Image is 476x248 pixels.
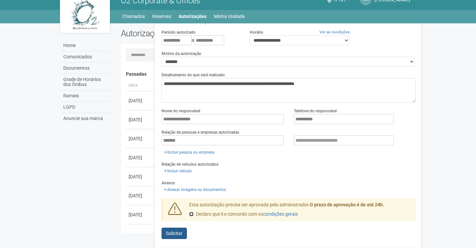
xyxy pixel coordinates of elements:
label: Relação de veículos autorizados [162,161,219,167]
h4: Passadas [126,72,411,77]
a: Home [62,40,111,51]
a: Grade de Horários dos Ônibus [62,74,111,90]
div: [DATE] [129,116,153,123]
h3: Nova Autorização [162,17,416,24]
label: Detalhamento do que será realizado [162,72,225,78]
label: Relação de pessoas e empresas autorizadas [162,129,239,135]
label: Horário [250,29,263,35]
a: Incluir pessoa ou empresa [162,149,217,156]
th: Data [126,80,156,91]
a: Anexar imagens ou documentos [162,186,228,193]
div: [DATE] [129,154,153,161]
div: Esta autorização precisa ser aprovada pelo administrador. [184,202,416,221]
a: Minha Unidade [214,12,245,21]
div: [DATE] [129,97,153,104]
div: [DATE] [129,211,153,218]
span: Solicitar [166,231,183,236]
label: Período autorizado [162,29,196,35]
a: LGPD [62,102,111,113]
button: Solicitar [162,228,187,239]
label: Telefone do responsável [294,108,337,114]
a: Chamados [122,12,145,21]
h2: Autorizações [121,28,263,38]
div: [DATE] [129,135,153,142]
a: Ramais [62,90,111,102]
input: Declaro que li e concordo com oscondições gerais [189,212,194,216]
a: Reservas [152,12,171,21]
a: condições gerais [263,211,298,217]
label: Anexos [162,180,175,186]
a: Incluir veículo [162,167,194,175]
a: Autorizações [179,12,207,21]
div: [DATE] [129,192,153,199]
a: Documentos [62,63,111,74]
label: Declaro que li e concordo com os [189,211,298,218]
a: Ver as condições [319,30,350,34]
a: Anuncie sua marca [62,113,111,124]
label: Nome do responsável [162,108,200,114]
div: a [162,35,239,45]
label: Motivo da autorização [162,51,201,57]
a: Comunicados [62,51,111,63]
div: [DATE] [129,173,153,180]
strong: O prazo de aprovação é de até 24h. [310,202,384,207]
